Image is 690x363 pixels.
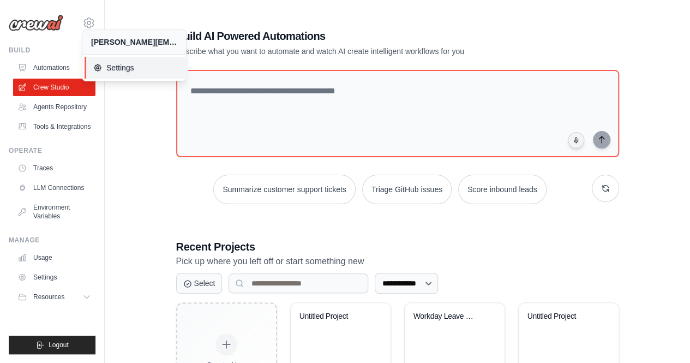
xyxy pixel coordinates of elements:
button: Get new suggestions [592,175,619,202]
a: Settings [85,57,188,79]
a: Agents Repository [13,98,95,116]
button: Click to speak your automation idea [568,132,584,148]
button: Score inbound leads [458,175,547,204]
div: Untitled Project [527,312,593,322]
div: Operate [9,146,95,155]
a: Usage [13,249,95,266]
div: Untitled Project [299,312,365,322]
div: [PERSON_NAME][EMAIL_ADDRESS][PERSON_NAME][DOMAIN_NAME] [91,37,177,47]
a: Crew Studio [13,79,95,96]
button: Select [176,273,223,294]
span: Resources [33,293,64,301]
span: Settings [93,62,179,73]
div: Workday Leave Management Assistant [413,312,479,322]
a: Tools & Integrations [13,118,95,135]
h3: Recent Projects [176,239,619,254]
button: Logout [9,336,95,354]
a: LLM Connections [13,179,95,197]
a: Automations [13,59,95,76]
button: Summarize customer support tickets [213,175,355,204]
div: Manage [9,236,95,245]
button: Triage GitHub issues [362,175,452,204]
p: Describe what you want to automate and watch AI create intelligent workflows for you [176,46,543,57]
div: Build [9,46,95,55]
p: Pick up where you left off or start something new [176,254,619,269]
h1: Build AI Powered Automations [176,28,543,44]
button: Resources [13,288,95,306]
span: Logout [49,341,69,349]
a: Environment Variables [13,199,95,225]
img: Logo [9,15,63,31]
a: Settings [13,269,95,286]
a: Traces [13,159,95,177]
